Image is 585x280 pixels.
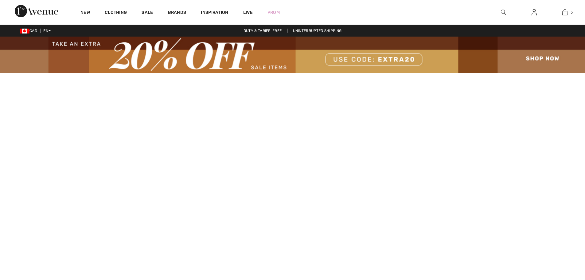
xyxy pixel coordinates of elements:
img: search the website [501,9,506,16]
img: Canadian Dollar [20,29,29,34]
a: New [80,10,90,16]
a: Prom [267,9,280,16]
img: My Info [532,9,537,16]
span: EN [43,29,51,33]
span: CAD [20,29,40,33]
img: 1ère Avenue [15,5,58,17]
a: Live [243,9,253,16]
a: 5 [550,9,580,16]
img: My Bag [562,9,567,16]
a: Brands [168,10,186,16]
a: Sign In [527,9,542,16]
span: 5 [571,10,573,15]
a: Sale [142,10,153,16]
a: Clothing [105,10,127,16]
span: Inspiration [201,10,228,16]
